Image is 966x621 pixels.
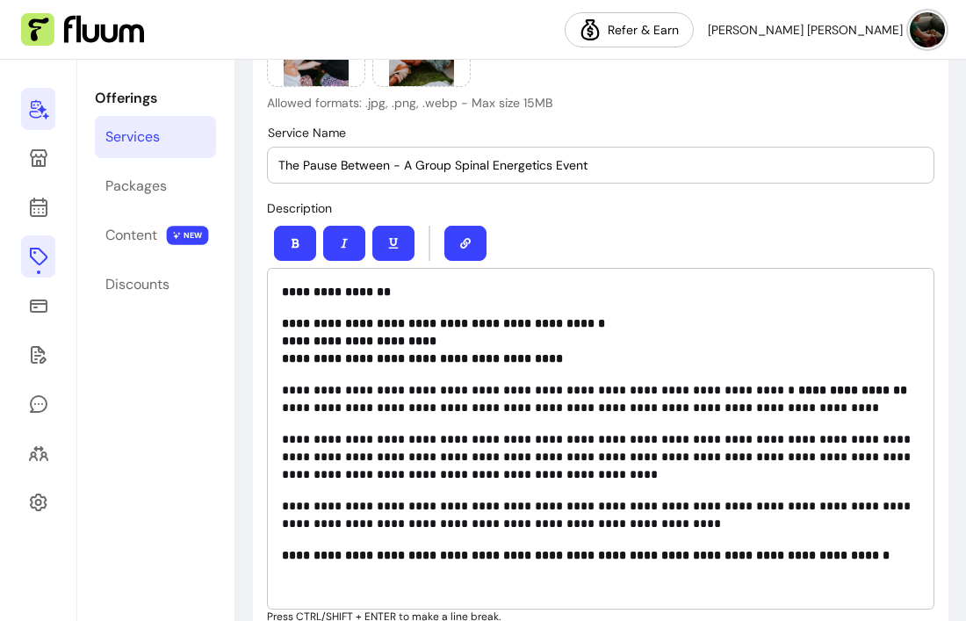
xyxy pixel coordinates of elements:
[167,226,209,245] span: NEW
[910,12,945,47] img: avatar
[105,225,157,246] div: Content
[105,126,160,148] div: Services
[95,214,216,256] a: Content NEW
[268,125,346,141] span: Service Name
[21,383,55,425] a: My Messages
[21,88,55,130] a: Home
[21,432,55,474] a: Clients
[708,12,945,47] button: avatar[PERSON_NAME] [PERSON_NAME]
[708,21,903,39] span: [PERSON_NAME] [PERSON_NAME]
[21,481,55,524] a: Settings
[267,94,667,112] p: Allowed formats: .jpg, .png, .webp - Max size 15MB
[105,176,167,197] div: Packages
[105,274,169,295] div: Discounts
[95,116,216,158] a: Services
[565,12,694,47] a: Refer & Earn
[21,13,144,47] img: Fluum Logo
[21,285,55,327] a: Sales
[21,235,55,278] a: Offerings
[267,200,332,216] span: Description
[95,165,216,207] a: Packages
[21,186,55,228] a: Calendar
[21,334,55,376] a: Forms
[95,88,216,109] p: Offerings
[21,137,55,179] a: My Page
[95,264,216,306] a: Discounts
[278,156,923,174] input: Service Name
